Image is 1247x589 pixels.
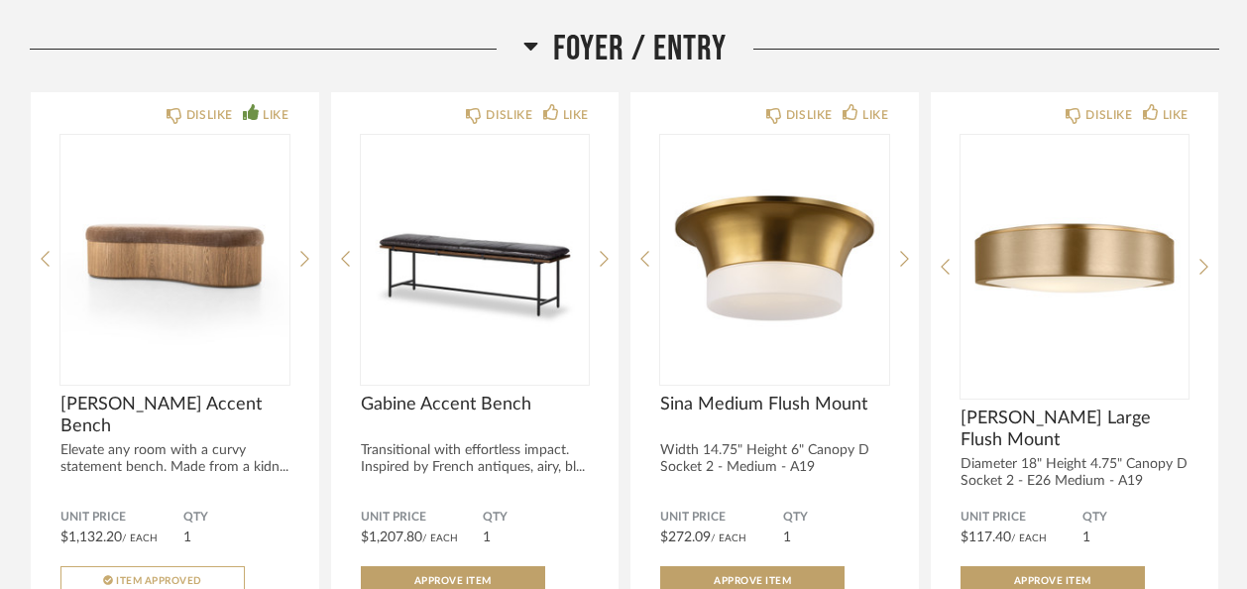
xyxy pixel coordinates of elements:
[483,530,491,544] span: 1
[1082,510,1189,526] span: QTY
[183,510,289,526] span: QTY
[961,530,1011,544] span: $117.40
[60,394,289,437] span: [PERSON_NAME] Accent Bench
[961,135,1190,383] img: undefined
[361,442,590,476] div: Transitional with effortless impact. Inspired by French antiques, airy, bl...
[961,510,1083,526] span: Unit Price
[60,510,183,526] span: Unit Price
[660,394,889,415] span: Sina Medium Flush Mount
[60,135,289,383] img: undefined
[553,28,727,70] span: Foyer / Entry
[563,105,589,125] div: LIKE
[361,530,422,544] span: $1,207.80
[961,135,1190,383] div: 0
[1014,576,1091,586] span: Approve Item
[711,533,746,543] span: / Each
[361,135,590,383] img: undefined
[414,576,492,586] span: Approve Item
[263,105,288,125] div: LIKE
[660,135,889,383] img: undefined
[783,530,791,544] span: 1
[1085,105,1132,125] div: DISLIKE
[183,530,191,544] span: 1
[1011,533,1047,543] span: / Each
[361,510,484,526] span: Unit Price
[714,576,791,586] span: Approve Item
[783,510,889,526] span: QTY
[122,533,158,543] span: / Each
[60,530,122,544] span: $1,132.20
[116,576,202,586] span: Item Approved
[422,533,458,543] span: / Each
[483,510,589,526] span: QTY
[961,408,1190,451] span: [PERSON_NAME] Large Flush Mount
[361,394,590,415] span: Gabine Accent Bench
[60,442,289,476] div: Elevate any room with a curvy statement bench. Made from a kidn...
[1163,105,1189,125] div: LIKE
[186,105,233,125] div: DISLIKE
[1082,530,1090,544] span: 1
[786,105,833,125] div: DISLIKE
[486,105,532,125] div: DISLIKE
[660,510,783,526] span: Unit Price
[660,442,889,476] div: Width 14.75" Height 6" Canopy D Socket 2 - Medium - A19
[660,530,711,544] span: $272.09
[961,456,1190,490] div: Diameter 18" Height 4.75" Canopy D Socket 2 - E26 Medium - A19
[862,105,888,125] div: LIKE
